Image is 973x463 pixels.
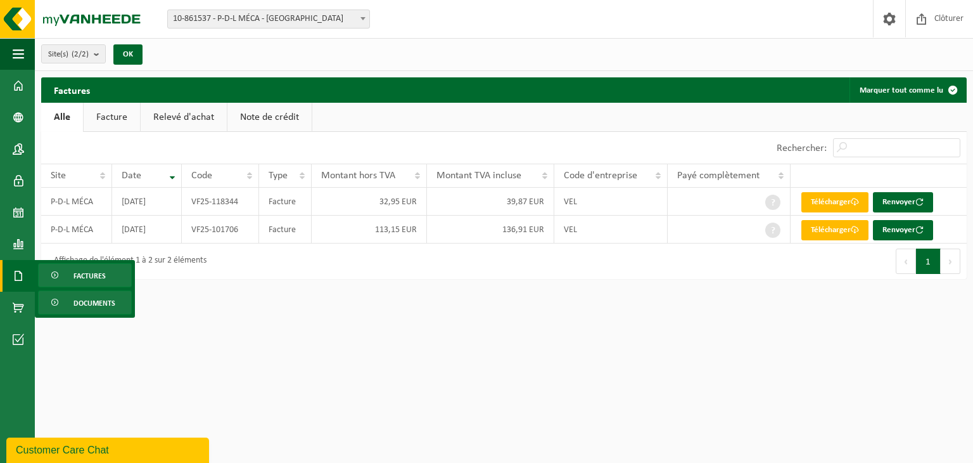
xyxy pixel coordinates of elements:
[554,188,668,216] td: VEL
[191,171,212,181] span: Code
[427,188,554,216] td: 39,87 EUR
[896,249,916,274] button: Previous
[112,216,182,244] td: [DATE]
[777,143,827,153] label: Rechercher:
[849,77,965,103] button: Marquer tout comme lu
[72,50,89,58] count: (2/2)
[41,44,106,63] button: Site(s)(2/2)
[84,103,140,132] a: Facture
[73,291,115,315] span: Documents
[321,171,395,181] span: Montant hors TVA
[801,192,868,212] a: Télécharger
[873,192,933,212] button: Renvoyer
[41,188,112,216] td: P-D-L MÉCA
[168,10,369,28] span: 10-861537 - P-D-L MÉCA - FOSSES-LA-VILLE
[6,435,212,463] iframe: chat widget
[51,171,66,181] span: Site
[167,10,370,29] span: 10-861537 - P-D-L MÉCA - FOSSES-LA-VILLE
[41,216,112,244] td: P-D-L MÉCA
[38,263,132,287] a: Factures
[122,171,141,181] span: Date
[112,188,182,216] td: [DATE]
[436,171,521,181] span: Montant TVA incluse
[141,103,227,132] a: Relevé d'achat
[48,45,89,64] span: Site(s)
[554,216,668,244] td: VEL
[182,188,259,216] td: VF25-118344
[73,264,106,288] span: Factures
[38,290,132,315] a: Documents
[916,249,941,274] button: 1
[564,171,637,181] span: Code d'entreprise
[801,220,868,240] a: Télécharger
[227,103,312,132] a: Note de crédit
[312,188,427,216] td: 32,95 EUR
[259,188,312,216] td: Facture
[427,216,554,244] td: 136,91 EUR
[41,103,83,132] a: Alle
[48,250,207,273] div: Affichage de l'élément 1 à 2 sur 2 éléments
[259,216,312,244] td: Facture
[269,171,288,181] span: Type
[873,220,933,240] button: Renvoyer
[312,216,427,244] td: 113,15 EUR
[677,171,760,181] span: Payé complètement
[941,249,960,274] button: Next
[182,216,259,244] td: VF25-101706
[41,77,103,102] h2: Factures
[113,44,143,65] button: OK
